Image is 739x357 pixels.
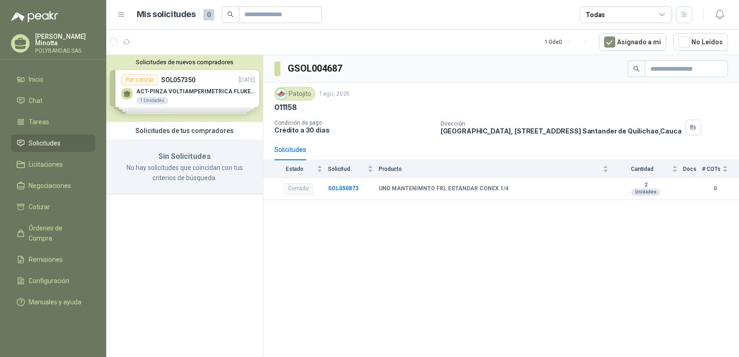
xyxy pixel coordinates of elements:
a: SOL050873 [328,185,358,192]
button: Solicitudes de nuevos compradores [110,59,259,66]
h3: GSOL004687 [288,61,344,76]
p: 1 ago, 2025 [319,90,350,98]
a: Configuración [11,272,95,290]
p: Condición de pago [274,120,433,126]
a: Solicitudes [11,134,95,152]
a: Negociaciones [11,177,95,194]
b: 0 [702,184,728,193]
div: Solicitudes de tus compradores [106,122,263,139]
a: Remisiones [11,251,95,268]
img: Logo peakr [11,11,58,22]
span: Estado [274,166,315,172]
a: Licitaciones [11,156,95,173]
button: Asignado a mi [599,33,666,51]
div: Cerrado [284,183,313,194]
button: No Leídos [673,33,728,51]
span: search [633,66,640,72]
span: Inicio [29,74,43,85]
a: Cotizar [11,198,95,216]
th: Estado [263,160,328,177]
div: Patojito [274,87,315,101]
h1: Mis solicitudes [137,8,196,21]
img: Company Logo [276,89,286,99]
th: Producto [379,160,614,177]
div: 1 - 0 de 0 [545,35,592,49]
span: Cotizar [29,202,50,212]
span: # COTs [702,166,721,172]
a: Inicio [11,71,95,88]
a: Órdenes de Compra [11,219,95,247]
a: Manuales y ayuda [11,293,95,311]
span: Producto [379,166,601,172]
span: Negociaciones [29,181,71,191]
span: search [227,11,234,18]
p: No hay solicitudes que coincidan con tus criterios de búsqueda. [117,163,252,183]
div: Solicitudes [274,145,306,155]
span: Solicitud [328,166,366,172]
a: Tareas [11,113,95,131]
h3: Sin Solicitudes [117,151,252,163]
span: Configuración [29,276,69,286]
div: Unidades [631,188,660,196]
div: Todas [586,10,605,20]
th: Cantidad [614,160,683,177]
th: # COTs [702,160,739,177]
span: Licitaciones [29,159,63,169]
a: Chat [11,92,95,109]
p: 011158 [274,103,297,112]
th: Solicitud [328,160,379,177]
span: 0 [203,9,214,20]
span: Solicitudes [29,138,61,148]
span: Chat [29,96,42,106]
b: UND MANTENIMNTO FRL ESTANDAR CONEX 1/4 [379,185,509,193]
span: Cantidad [614,166,670,172]
span: Órdenes de Compra [29,223,86,243]
span: Manuales y ayuda [29,297,81,307]
p: POLYBANDAS SAS [35,48,95,54]
b: 2 [614,182,678,189]
div: Solicitudes de nuevos compradoresPor cotizarSOL057350[DATE] ACT-PINZA VOLTIAMPERIMETRICA FLUKE 40... [106,55,263,122]
p: [PERSON_NAME] Minotta [35,33,95,46]
p: Dirección [441,121,682,127]
span: Tareas [29,117,49,127]
span: Remisiones [29,254,63,265]
p: Crédito a 30 días [274,126,433,134]
p: [GEOGRAPHIC_DATA], [STREET_ADDRESS] Santander de Quilichao , Cauca [441,127,682,135]
th: Docs [683,160,702,177]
